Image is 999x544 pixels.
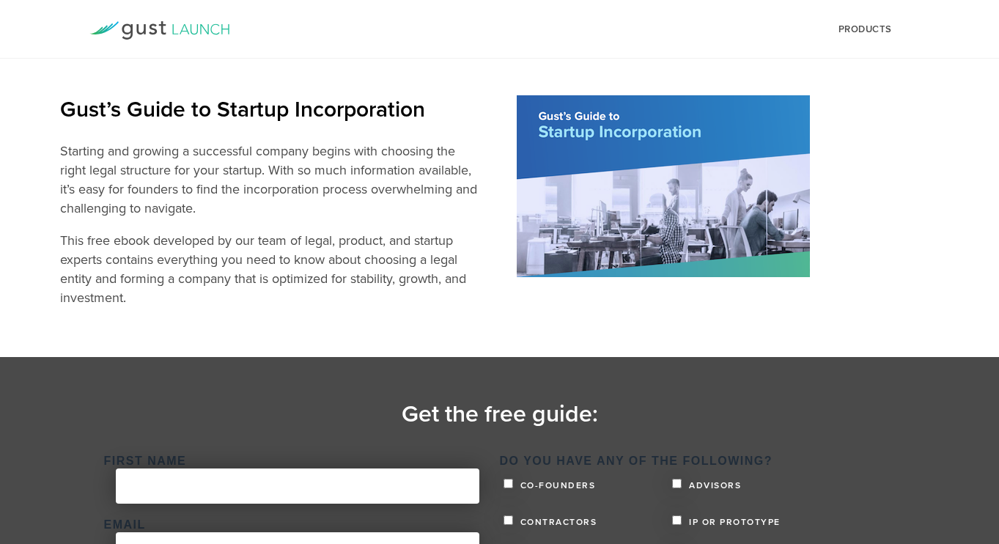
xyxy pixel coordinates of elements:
h2: Gust’s Guide to Startup Incorporation [60,95,483,125]
time: Get the free guide: [402,400,598,428]
span: Email [104,521,146,529]
span: First Name [104,457,187,466]
span: IP or Prototype [685,518,781,526]
span: Contractors [517,518,597,526]
input: Advisors [672,479,682,488]
p: Starting and growing a successful company begins with choosing the right legal structure for your... [60,141,483,218]
span: Co-founders [517,481,596,490]
input: Contractors [504,515,513,525]
input: IP or Prototype [672,515,682,525]
span: Advisors [685,481,741,490]
input: Co-founders [504,479,513,488]
span: Do you have any of the following? [500,457,773,466]
img: Incorporation-ebook-cover-photo.png [517,95,810,277]
p: This free ebook developed by our team of legal, product, and startup experts contains everything ... [60,231,483,307]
